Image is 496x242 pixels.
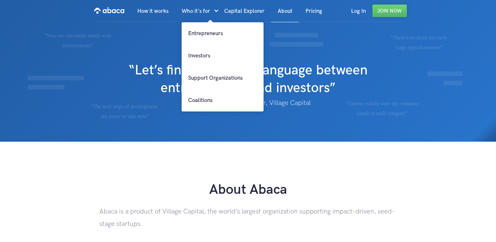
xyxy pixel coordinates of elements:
[99,97,397,109] p: [PERSON_NAME], Founder, Village Capital
[182,45,264,67] a: Investors
[182,67,264,89] a: Support Organizations
[372,5,407,17] a: Join Now
[182,22,264,111] nav: Who it's for
[94,5,124,16] img: Abaca logo
[124,55,372,97] h1: “Let’s find a common language between entrepreneurs and investors”
[182,22,264,45] a: Entrepreneurs
[182,89,264,111] a: Coalitions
